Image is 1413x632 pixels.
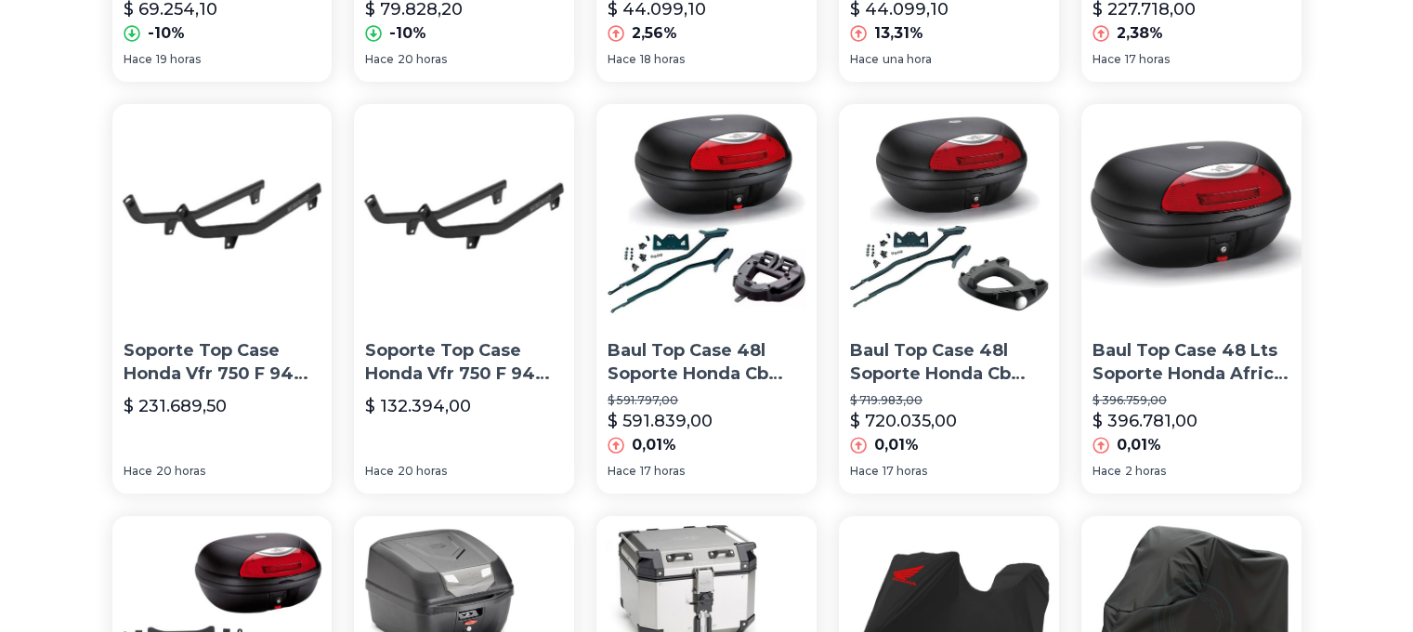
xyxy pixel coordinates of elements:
[148,22,185,45] p: -10%
[389,22,426,45] p: -10%
[839,104,1059,324] img: Baul Top Case 48l Soporte Honda Cb 500f 2016 A 2018 Kappa
[354,104,574,493] a: Soporte Top Case Honda Vfr 750 F 94 242f Riderpro GiviSoporte Top Case Honda Vfr 750 F 94 242f Ri...
[608,52,636,67] span: Hace
[883,464,927,479] span: 17 horas
[365,52,394,67] span: Hace
[398,52,447,67] span: 20 horas
[839,104,1059,493] a: Baul Top Case 48l Soporte Honda Cb 500f 2016 A 2018 KappaBaul Top Case 48l Soporte Honda Cb 500f ...
[124,464,152,479] span: Hace
[850,393,1048,408] p: $ 719.983,00
[112,104,333,324] img: Soporte Top Case Honda Vfr 750 F 94 242f Riderpro Givi ®
[1092,464,1121,479] span: Hace
[850,52,879,67] span: Hace
[874,434,919,456] p: 0,01%
[608,393,805,408] p: $ 591.797,00
[1092,339,1290,386] p: Baul Top Case 48 Lts Soporte Honda Africa Twin 750 - Kappa
[156,464,205,479] span: 20 horas
[640,52,685,67] span: 18 horas
[883,52,932,67] span: una hora
[1125,464,1166,479] span: 2 horas
[850,339,1048,386] p: Baul Top Case 48l Soporte Honda Cb 500f 2016 A 2018 Kappa
[608,408,713,434] p: $ 591.839,00
[850,464,879,479] span: Hace
[112,104,333,493] a: Soporte Top Case Honda Vfr 750 F 94 242f Riderpro Givi ®Soporte Top Case Honda Vfr 750 F 94 242f ...
[1125,52,1170,67] span: 17 horas
[124,52,152,67] span: Hace
[608,339,805,386] p: Baul Top Case 48l Soporte Honda Cb 500 F 2016 A 2018 - Kappa
[124,393,227,419] p: $ 231.689,50
[1081,104,1302,493] a: Baul Top Case 48 Lts Soporte Honda Africa Twin 750 - KappaBaul Top Case 48 Lts Soporte Honda Afri...
[1117,22,1163,45] p: 2,38%
[640,464,685,479] span: 17 horas
[398,464,447,479] span: 20 horas
[124,339,321,386] p: Soporte Top Case Honda Vfr 750 F 94 242f Riderpro Givi ®
[608,464,636,479] span: Hace
[632,434,676,456] p: 0,01%
[1092,408,1197,434] p: $ 396.781,00
[874,22,923,45] p: 13,31%
[596,104,817,493] a: Baul Top Case 48l Soporte Honda Cb 500 F 2016 A 2018 - KappaBaul Top Case 48l Soporte Honda Cb 50...
[354,104,574,324] img: Soporte Top Case Honda Vfr 750 F 94 242f Riderpro Givi
[1092,52,1121,67] span: Hace
[632,22,677,45] p: 2,56%
[596,104,817,324] img: Baul Top Case 48l Soporte Honda Cb 500 F 2016 A 2018 - Kappa
[1092,393,1290,408] p: $ 396.759,00
[365,339,563,386] p: Soporte Top Case Honda Vfr 750 F 94 242f Riderpro Givi
[1081,104,1302,324] img: Baul Top Case 48 Lts Soporte Honda Africa Twin 750 - Kappa
[156,52,201,67] span: 19 horas
[365,464,394,479] span: Hace
[1117,434,1161,456] p: 0,01%
[365,393,471,419] p: $ 132.394,00
[850,408,957,434] p: $ 720.035,00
